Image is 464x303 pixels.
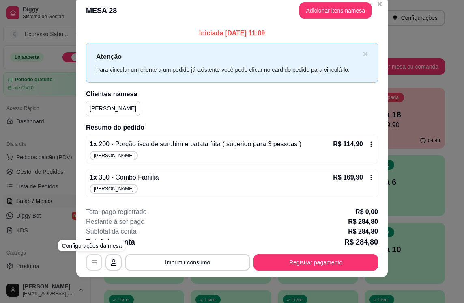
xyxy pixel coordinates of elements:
p: R$ 284,80 [348,227,378,236]
button: close [363,52,368,57]
span: close [363,52,368,56]
p: Iniciada [DATE] 11:09 [86,28,378,38]
p: R$ 169,90 [333,173,363,182]
p: R$ 284,80 [348,217,378,227]
p: Subtotal da conta [86,227,137,236]
span: [PERSON_NAME] [92,186,135,192]
p: 1 x [90,173,159,182]
span: [PERSON_NAME] [92,152,135,159]
p: R$ 0,00 [355,207,378,217]
p: Atenção [96,52,360,62]
button: Registrar pagamento [253,254,378,271]
p: [PERSON_NAME] [90,104,136,113]
p: R$ 284,80 [344,236,378,248]
span: 350 - Combo Familia [97,174,159,181]
button: Adicionar itens namesa [299,2,372,19]
p: Total pago registrado [86,207,146,217]
p: R$ 114,90 [333,139,363,149]
div: Para vincular um cliente a um pedido já existente você pode clicar no card do pedido para vinculá... [96,65,360,74]
div: Configurações da mesa [58,240,126,251]
h2: Clientes na mesa [86,89,378,99]
p: Restante à ser pago [86,217,144,227]
span: 200 - Porção isca de surubim e batata ftita ( sugerido para 3 pessoas ) [97,141,301,147]
button: Imprimir consumo [125,254,250,271]
p: Total da conta [86,236,135,248]
h2: Resumo do pedido [86,123,378,132]
p: 1 x [90,139,301,149]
